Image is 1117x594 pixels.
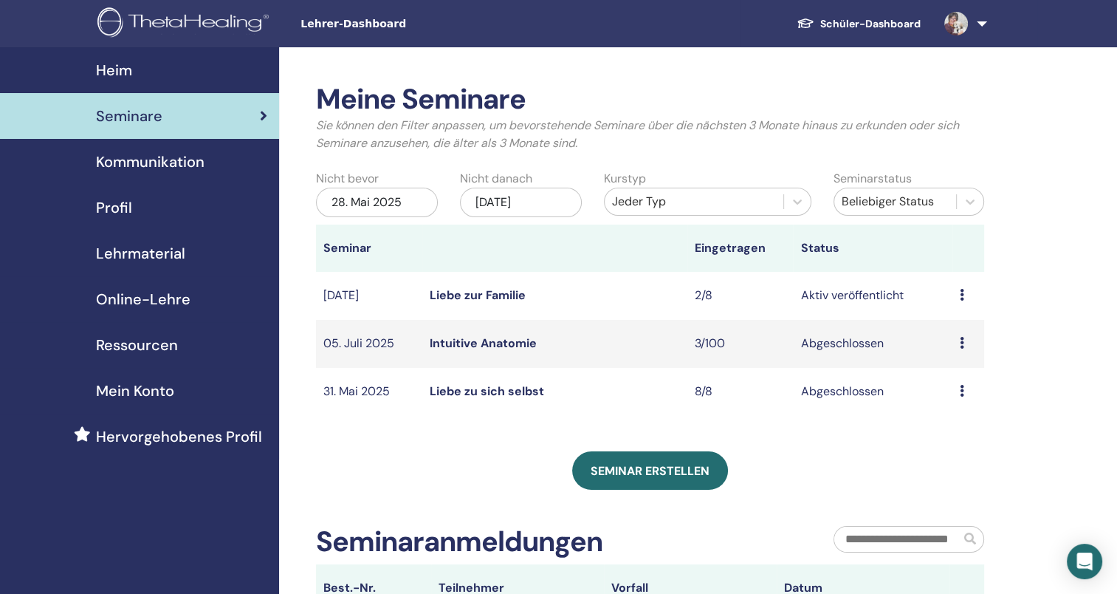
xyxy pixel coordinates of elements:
[316,83,984,117] h2: Meine Seminare
[687,272,794,320] td: 2/8
[316,320,422,368] td: 05. Juli 2025
[572,451,728,490] a: Seminar erstellen
[820,17,921,30] font: Schüler-Dashboard
[460,170,532,188] label: Nicht danach
[316,272,422,320] td: [DATE]
[96,242,185,264] span: Lehrmaterial
[96,105,162,127] span: Seminare
[316,170,379,188] label: Nicht bevor
[96,197,132,219] span: Profil
[612,193,777,211] div: Jeder Typ
[1067,544,1102,579] div: Öffnen Sie den Intercom Messenger
[96,151,205,173] span: Kommunikation
[430,335,537,351] a: Intuitive Anatomie
[316,525,602,559] h2: Seminaranmeldungen
[96,288,190,310] span: Online-Lehre
[842,193,949,211] div: Beliebiger Status
[834,170,912,188] label: Seminarstatus
[96,59,132,81] span: Heim
[797,17,814,30] img: graduation-cap-white.svg
[96,380,174,402] span: Mein Konto
[785,10,932,38] a: Schüler-Dashboard
[430,287,526,303] a: Liebe zur Familie
[96,426,262,448] span: Hervorgehobenes Profil
[687,320,794,368] td: 3/100
[460,188,582,217] div: [DATE]
[300,16,522,32] span: Lehrer-Dashboard
[96,334,178,356] span: Ressourcen
[604,170,646,188] label: Kurstyp
[316,225,422,272] th: Seminar
[793,225,952,272] th: Status
[687,368,794,416] td: 8/8
[793,320,952,368] td: Abgeschlossen
[591,463,709,479] span: Seminar erstellen
[97,7,274,41] img: logo.png
[687,225,794,272] th: Eingetragen
[316,368,422,416] td: 31. Mai 2025
[316,117,984,152] p: Sie können den Filter anpassen, um bevorstehende Seminare über die nächsten 3 Monate hinaus zu er...
[793,368,952,416] td: Abgeschlossen
[316,188,438,217] div: 28. Mai 2025
[793,272,952,320] td: Aktiv veröffentlicht
[944,12,968,35] img: default.jpg
[430,383,544,399] a: Liebe zu sich selbst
